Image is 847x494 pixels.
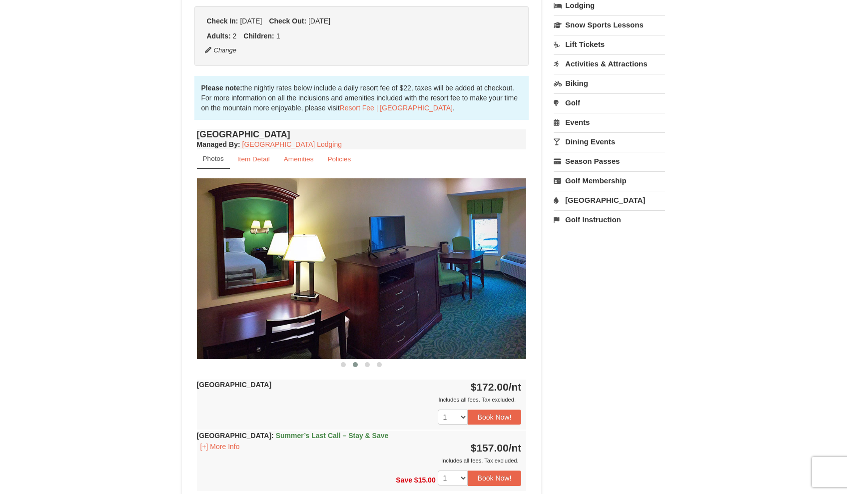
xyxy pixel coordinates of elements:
a: Golf [554,93,665,112]
span: $15.00 [414,476,436,484]
h4: [GEOGRAPHIC_DATA] [197,129,527,139]
a: Amenities [277,149,320,169]
a: Golf Membership [554,171,665,190]
small: Policies [327,155,351,163]
strong: $172.00 [471,381,522,393]
a: Photos [197,149,230,169]
button: Book Now! [468,471,522,486]
span: Summer’s Last Call – Stay & Save [276,432,389,440]
span: [DATE] [308,17,330,25]
a: Lift Tickets [554,35,665,53]
span: Managed By [197,140,238,148]
span: 2 [233,32,237,40]
button: Change [204,45,237,56]
button: Book Now! [468,410,522,425]
small: Amenities [284,155,314,163]
a: Season Passes [554,152,665,170]
small: Item Detail [237,155,270,163]
a: [GEOGRAPHIC_DATA] Lodging [242,140,342,148]
span: 1 [276,32,280,40]
strong: : [197,140,240,148]
a: Item Detail [231,149,276,169]
div: Includes all fees. Tax excluded. [197,456,522,466]
div: Includes all fees. Tax excluded. [197,395,522,405]
span: /nt [509,442,522,454]
a: Biking [554,74,665,92]
span: [DATE] [240,17,262,25]
strong: Children: [243,32,274,40]
strong: [GEOGRAPHIC_DATA] [197,381,272,389]
button: [+] More Info [197,441,243,452]
div: the nightly rates below include a daily resort fee of $22, taxes will be added at checkout. For m... [194,76,529,120]
span: /nt [509,381,522,393]
a: Golf Instruction [554,210,665,229]
strong: Adults: [207,32,231,40]
strong: Please note: [201,84,242,92]
span: $157.00 [471,442,509,454]
strong: Check Out: [269,17,306,25]
a: Resort Fee | [GEOGRAPHIC_DATA] [340,104,453,112]
img: 18876286-39-50e6e3c6.jpg [197,178,527,359]
a: Events [554,113,665,131]
a: Dining Events [554,132,665,151]
span: : [271,432,274,440]
a: Snow Sports Lessons [554,15,665,34]
small: Photos [203,155,224,162]
a: Activities & Attractions [554,54,665,73]
strong: [GEOGRAPHIC_DATA] [197,432,389,440]
strong: Check In: [207,17,238,25]
span: Save [396,476,412,484]
a: [GEOGRAPHIC_DATA] [554,191,665,209]
a: Policies [321,149,357,169]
